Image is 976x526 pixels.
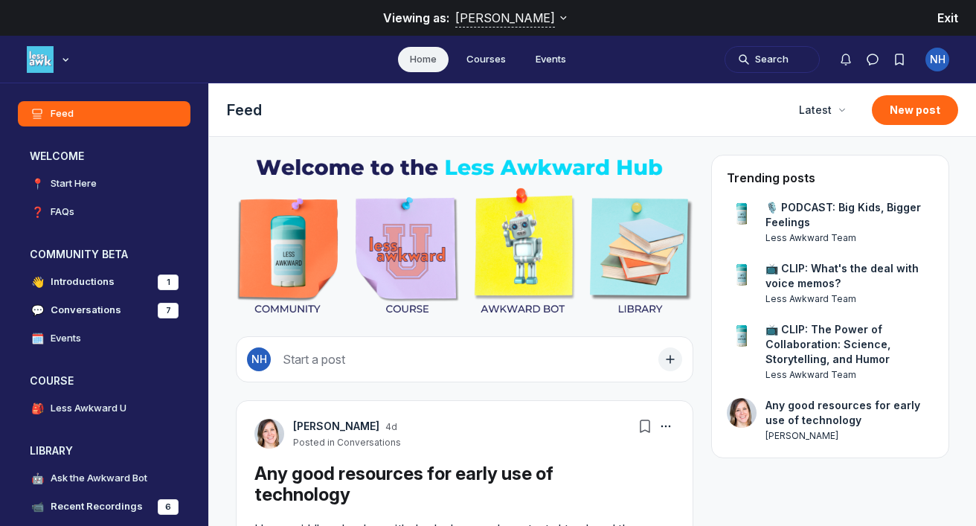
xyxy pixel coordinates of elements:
[635,416,655,437] button: Bookmarks
[51,106,74,121] h4: Feed
[18,369,190,393] button: COURSECollapse space
[18,101,190,126] a: Feed
[30,176,45,191] span: 📍
[51,303,121,318] h4: Conversations
[51,275,115,289] h4: Introductions
[30,401,45,416] span: 🎒
[30,471,45,486] span: 🤖
[765,368,934,382] a: View user profile
[51,331,81,346] h4: Events
[51,401,126,416] h4: Less Awkward U
[30,247,128,262] h3: COMMUNITY BETA
[383,10,449,25] span: Viewing as:
[254,419,284,449] a: View Caitlin Amaral profile
[727,200,757,230] a: View user profile
[725,46,820,73] button: Search
[30,331,45,346] span: 🗓️
[30,499,45,514] span: 📹
[727,261,757,291] a: View user profile
[51,205,74,219] h4: FAQs
[158,275,179,290] div: 1
[765,398,934,428] a: Any good resources for early use of technology
[18,144,190,168] button: WELCOMECollapse space
[18,298,190,323] a: 💬Conversations7
[18,439,190,463] button: LIBRARYCollapse space
[293,419,379,434] a: View Caitlin Amaral profile
[524,47,578,72] a: Events
[18,326,190,351] a: 🗓️Events
[18,171,190,196] a: 📍Start Here
[455,9,572,28] button: Viewing as:
[398,47,449,72] a: Home
[18,269,190,295] a: 👋Introductions1
[727,322,757,352] a: View user profile
[51,499,143,514] h4: Recent Recordings
[937,9,958,27] button: Exit
[30,443,73,458] h3: LIBRARY
[765,200,934,230] a: 🎙️ PODCAST: Big Kids, Bigger Feelings
[30,149,84,164] h3: WELCOME
[727,398,757,428] a: View user profile
[765,261,934,291] a: 📺 CLIP: What's the deal with voice memos?
[385,421,397,433] a: 4d
[293,437,401,449] button: Posted in Conversations
[30,303,45,318] span: 💬
[18,466,190,491] a: 🤖Ask the Awkward Bot
[18,494,190,519] a: 📹Recent Recordings6
[30,275,45,289] span: 👋
[765,429,934,443] a: View user profile
[18,396,190,421] a: 🎒Less Awkward U
[293,419,401,449] button: View Caitlin Amaral profile4dPosted in Conversations
[765,322,934,367] a: 📺 CLIP: The Power of Collaboration: Science, Storytelling, and Humor
[455,47,518,72] a: Courses
[937,10,958,25] span: Exit
[247,347,271,371] div: NH
[727,170,815,185] h4: Trending posts
[158,303,179,318] div: 7
[455,10,555,25] span: [PERSON_NAME]
[209,83,976,137] header: Page Header
[30,205,45,219] span: ❓
[765,231,934,245] a: View user profile
[51,471,147,486] h4: Ask the Awkward Bot
[30,373,74,388] h3: COURSE
[18,243,190,266] button: COMMUNITY BETACollapse space
[51,176,97,191] h4: Start Here
[254,463,553,505] a: Any good resources for early use of technology
[18,199,190,225] a: ❓FAQs
[283,352,345,367] span: Start a post
[765,292,934,306] a: View user profile
[236,336,693,382] button: Start a post
[158,499,179,515] div: 6
[657,417,675,435] button: Post actions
